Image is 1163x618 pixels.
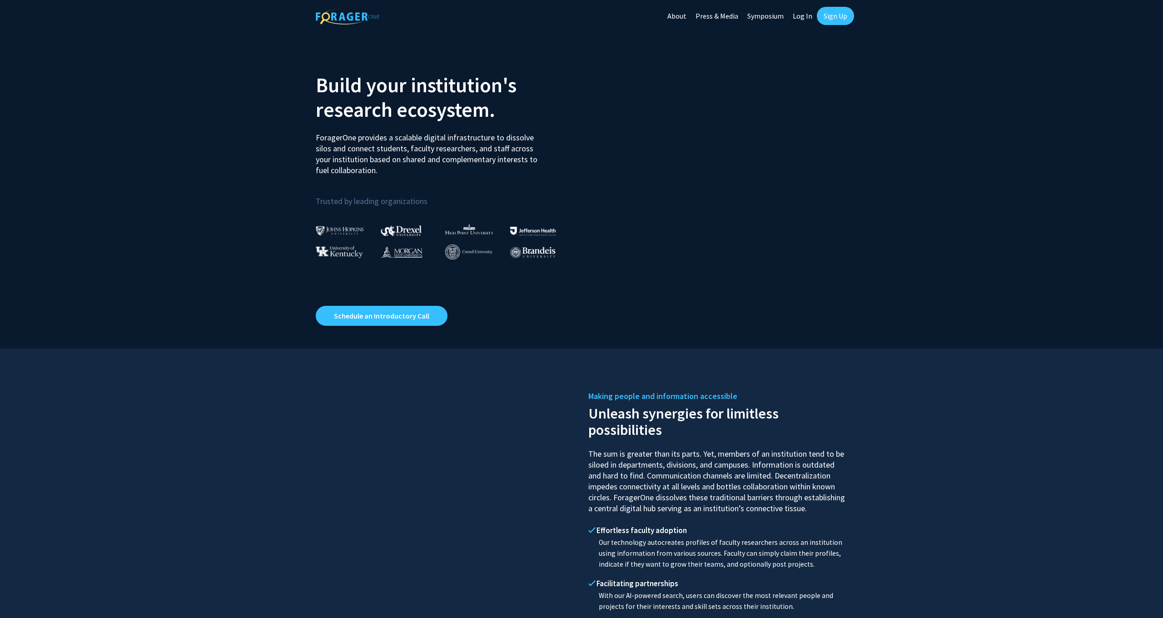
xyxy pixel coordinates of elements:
[588,579,847,588] h4: Facilitating partnerships
[588,526,847,535] h4: Effortless faculty adoption
[588,440,847,514] p: The sum is greater than its parts. Yet, members of an institution tend to be siloed in department...
[316,306,447,326] a: Opens in a new tab
[445,244,492,259] img: Cornell University
[316,183,575,208] p: Trusted by leading organizations
[381,225,422,236] img: Drexel University
[510,247,556,258] img: Brandeis University
[817,7,854,25] a: Sign Up
[316,9,379,25] img: ForagerOne Logo
[316,246,363,258] img: University of Kentucky
[588,403,847,438] h2: Unleash synergies for limitless possibilities
[445,224,493,234] img: High Point University
[588,389,847,403] h5: Making people and information accessible
[588,537,847,570] p: Our technology autocreates profiles of faculty researchers across an institution using informatio...
[588,590,847,612] p: With our AI-powered search, users can discover the most relevant people and projects for their in...
[381,246,422,258] img: Morgan State University
[316,125,544,176] p: ForagerOne provides a scalable digital infrastructure to dissolve silos and connect students, fac...
[316,226,364,235] img: Johns Hopkins University
[510,227,556,235] img: Thomas Jefferson University
[316,73,575,122] h2: Build your institution's research ecosystem.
